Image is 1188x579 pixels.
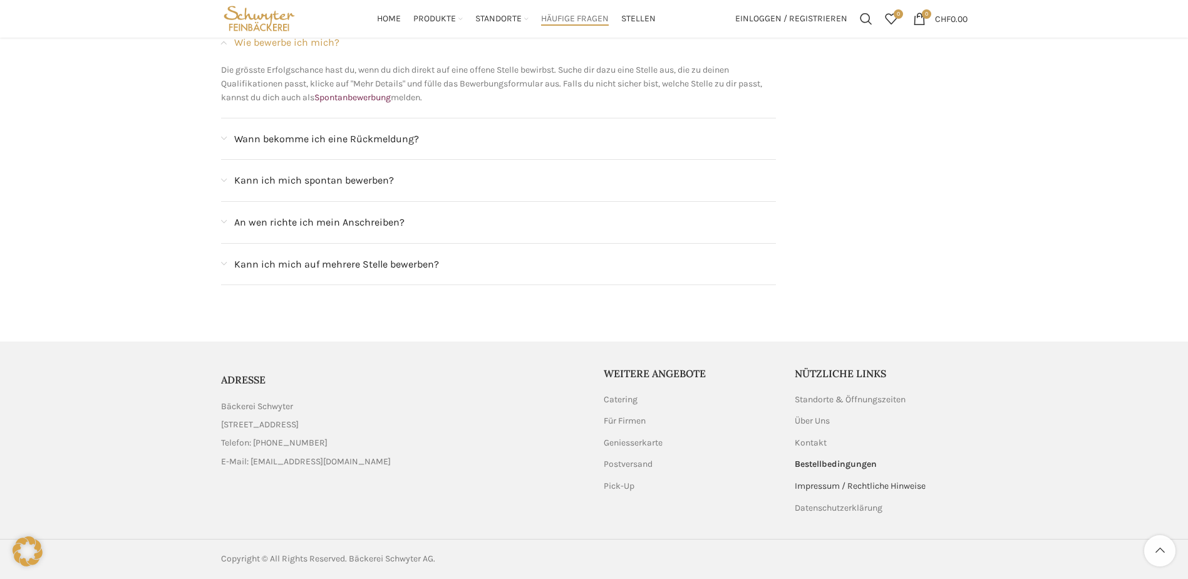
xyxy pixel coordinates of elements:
span: Home [377,13,401,25]
span: Wann bekomme ich eine Rückmeldung? [234,131,419,147]
a: Datenschutzerklärung [795,502,884,514]
a: Standorte & Öffnungszeiten [795,394,907,406]
span: [STREET_ADDRESS] [221,418,299,432]
a: List item link [221,436,585,450]
div: Copyright © All Rights Reserved. Bäckerei Schwyter AG. [221,552,588,566]
h5: Weitere Angebote [604,367,777,380]
a: Produkte [413,6,463,31]
a: 0 CHF0.00 [907,6,974,31]
a: Postversand [604,458,654,471]
span: Stellen [621,13,656,25]
span: An wen richte ich mein Anschreiben? [234,214,405,231]
a: Bestellbedingungen [795,458,878,471]
p: Die grösste Erfolgschance hast du, wenn du dich direkt auf eine offene Stelle bewirbst. Suche dir... [221,63,777,105]
span: Kann ich mich spontan bewerben? [234,172,394,189]
span: 0 [922,9,931,19]
a: Über Uns [795,415,831,427]
a: Häufige Fragen [541,6,609,31]
a: Scroll to top button [1144,535,1175,566]
a: Stellen [621,6,656,31]
a: Geniesserkarte [604,437,664,449]
span: E-Mail: [EMAIL_ADDRESS][DOMAIN_NAME] [221,455,391,469]
a: Für Firmen [604,415,647,427]
a: 0 [879,6,904,31]
span: 0 [894,9,903,19]
span: ADRESSE [221,373,266,386]
span: Häufige Fragen [541,13,609,25]
a: Impressum / Rechtliche Hinweise [795,480,927,493]
a: Spontanbewerbung [314,92,391,103]
div: Main navigation [304,6,728,31]
a: Suchen [854,6,879,31]
a: Kontakt [795,437,828,449]
a: Standorte [475,6,529,31]
a: Home [377,6,401,31]
span: Standorte [475,13,522,25]
a: Catering [604,394,639,406]
div: Meine Wunschliste [879,6,904,31]
bdi: 0.00 [935,13,968,24]
span: Wie bewerbe ich mich? [234,34,339,51]
a: Site logo [221,13,298,23]
h5: Nützliche Links [795,367,968,380]
span: Produkte [413,13,456,25]
span: Kann ich mich auf mehrere Stelle bewerben? [234,256,439,273]
span: Einloggen / Registrieren [735,14,847,23]
span: CHF [935,13,951,24]
span: Bäckerei Schwyter [221,400,293,414]
a: Pick-Up [604,480,636,493]
a: Einloggen / Registrieren [729,6,854,31]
